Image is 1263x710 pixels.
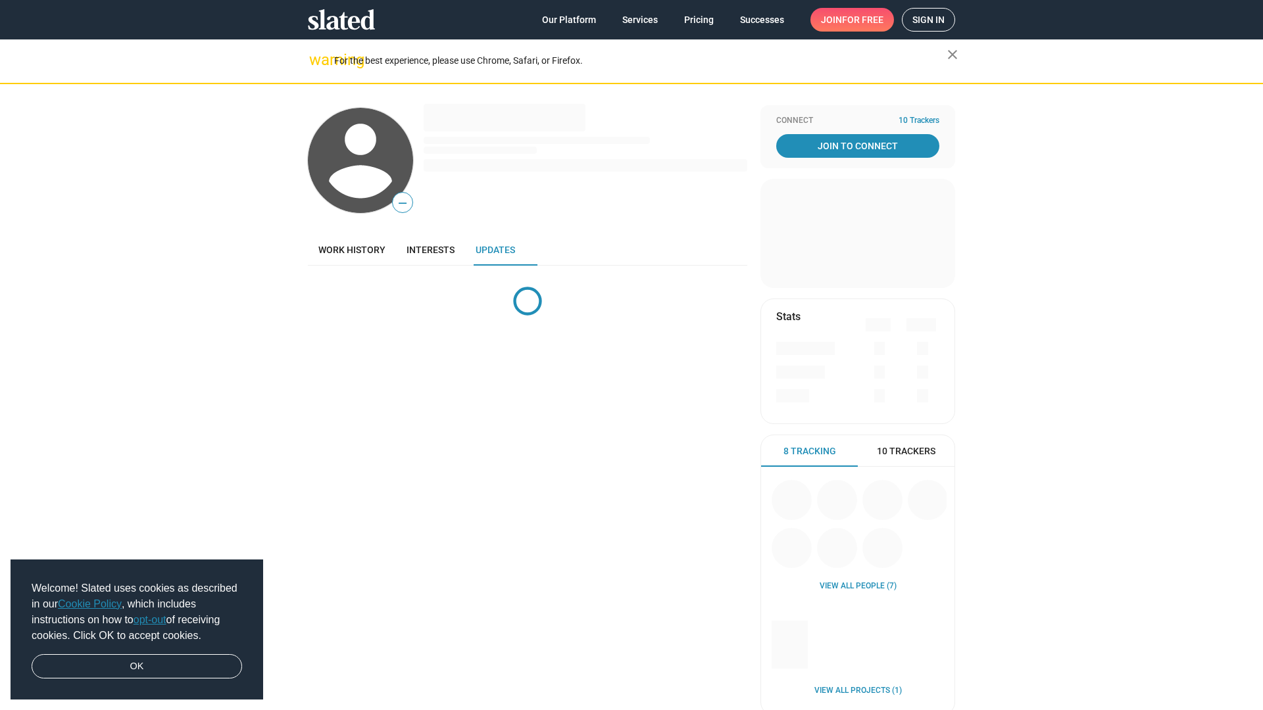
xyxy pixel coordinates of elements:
[318,245,385,255] span: Work history
[684,8,714,32] span: Pricing
[730,8,795,32] a: Successes
[334,52,947,70] div: For the best experience, please use Chrome, Safari, or Firefox.
[810,8,894,32] a: Joinfor free
[309,52,325,68] mat-icon: warning
[308,234,396,266] a: Work history
[58,598,122,609] a: Cookie Policy
[134,614,166,625] a: opt-out
[465,234,526,266] a: Updates
[532,8,607,32] a: Our Platform
[842,8,883,32] span: for free
[622,8,658,32] span: Services
[912,9,945,31] span: Sign in
[902,8,955,32] a: Sign in
[32,654,242,679] a: dismiss cookie message
[945,47,960,62] mat-icon: close
[396,234,465,266] a: Interests
[877,445,935,458] span: 10 Trackers
[783,445,836,458] span: 8 Tracking
[899,116,939,126] span: 10 Trackers
[820,581,897,592] a: View all People (7)
[776,310,801,323] mat-card-title: Stats
[674,8,724,32] a: Pricing
[814,686,902,696] a: View all Projects (1)
[407,245,455,255] span: Interests
[779,134,937,158] span: Join To Connect
[776,116,939,126] div: Connect
[32,580,242,644] span: Welcome! Slated uses cookies as described in our , which includes instructions on how to of recei...
[393,195,412,212] span: —
[821,8,883,32] span: Join
[476,245,515,255] span: Updates
[776,134,939,158] a: Join To Connect
[11,559,263,700] div: cookieconsent
[542,8,596,32] span: Our Platform
[740,8,784,32] span: Successes
[612,8,668,32] a: Services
